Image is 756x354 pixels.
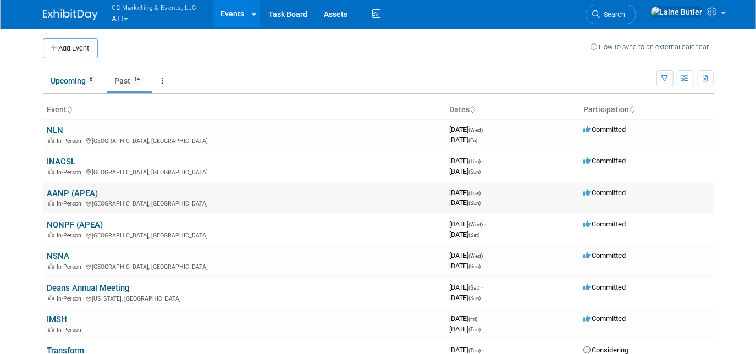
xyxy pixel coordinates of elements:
[584,220,626,228] span: Committed
[469,200,481,206] span: (Sun)
[57,169,85,176] span: In-Person
[57,295,85,302] span: In-Person
[87,75,96,84] span: 6
[450,167,481,175] span: [DATE]
[450,314,481,323] span: [DATE]
[469,127,483,133] span: (Wed)
[450,325,481,333] span: [DATE]
[112,2,197,13] span: G2 Marketing & Events, LLC
[483,189,484,197] span: -
[48,169,54,174] img: In-Person Event
[469,253,483,259] span: (Wed)
[67,105,73,114] a: Sort by Event Name
[479,314,481,323] span: -
[107,70,152,91] a: Past14
[48,295,54,301] img: In-Person Event
[47,157,76,167] a: INACSL
[469,316,478,322] span: (Fri)
[584,346,629,354] span: Considering
[47,125,64,135] a: NLN
[131,75,144,84] span: 14
[43,38,98,58] button: Add Event
[48,200,54,206] img: In-Person Event
[591,43,714,51] a: How to sync to an external calendar...
[650,6,703,18] img: Laine Butler
[450,198,481,207] span: [DATE]
[584,314,626,323] span: Committed
[469,327,481,333] span: (Tue)
[482,283,483,291] span: -
[584,125,626,134] span: Committed
[450,283,483,291] span: [DATE]
[47,262,441,270] div: [GEOGRAPHIC_DATA], [GEOGRAPHIC_DATA]
[57,200,85,207] span: In-Person
[469,137,478,143] span: (Fri)
[445,101,580,119] th: Dates
[47,314,68,324] a: IMSH
[450,262,481,270] span: [DATE]
[47,220,103,230] a: NONPF (APEA)
[584,157,626,165] span: Committed
[469,190,481,196] span: (Tue)
[47,230,441,239] div: [GEOGRAPHIC_DATA], [GEOGRAPHIC_DATA]
[450,136,478,144] span: [DATE]
[485,251,487,259] span: -
[470,105,476,114] a: Sort by Start Date
[47,251,70,261] a: NSNA
[48,327,54,332] img: In-Person Event
[483,157,484,165] span: -
[469,285,480,291] span: (Sat)
[43,9,98,20] img: ExhibitDay
[47,198,441,207] div: [GEOGRAPHIC_DATA], [GEOGRAPHIC_DATA]
[600,10,626,19] span: Search
[48,263,54,269] img: In-Person Event
[43,70,104,91] a: Upcoming6
[469,295,481,301] span: (Sun)
[43,101,445,119] th: Event
[450,125,487,134] span: [DATE]
[450,157,484,165] span: [DATE]
[450,230,480,239] span: [DATE]
[57,137,85,145] span: In-Person
[584,283,626,291] span: Committed
[47,283,130,293] a: Deans Annual Meeting
[485,220,487,228] span: -
[47,294,441,302] div: [US_STATE], [GEOGRAPHIC_DATA]
[57,327,85,334] span: In-Person
[57,232,85,239] span: In-Person
[450,346,484,354] span: [DATE]
[584,189,626,197] span: Committed
[469,263,481,269] span: (Sun)
[469,222,483,228] span: (Wed)
[580,101,714,119] th: Participation
[48,232,54,237] img: In-Person Event
[450,189,484,197] span: [DATE]
[48,137,54,143] img: In-Person Event
[483,346,484,354] span: -
[47,167,441,176] div: [GEOGRAPHIC_DATA], [GEOGRAPHIC_DATA]
[469,158,481,164] span: (Thu)
[584,251,626,259] span: Committed
[586,5,636,24] a: Search
[47,189,98,198] a: AANP (APEA)
[469,347,481,353] span: (Thu)
[450,220,487,228] span: [DATE]
[469,169,481,175] span: (Sun)
[47,136,441,145] div: [GEOGRAPHIC_DATA], [GEOGRAPHIC_DATA]
[630,105,635,114] a: Sort by Participation Type
[450,251,487,259] span: [DATE]
[450,294,481,302] span: [DATE]
[57,263,85,270] span: In-Person
[469,232,480,238] span: (Sat)
[485,125,487,134] span: -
